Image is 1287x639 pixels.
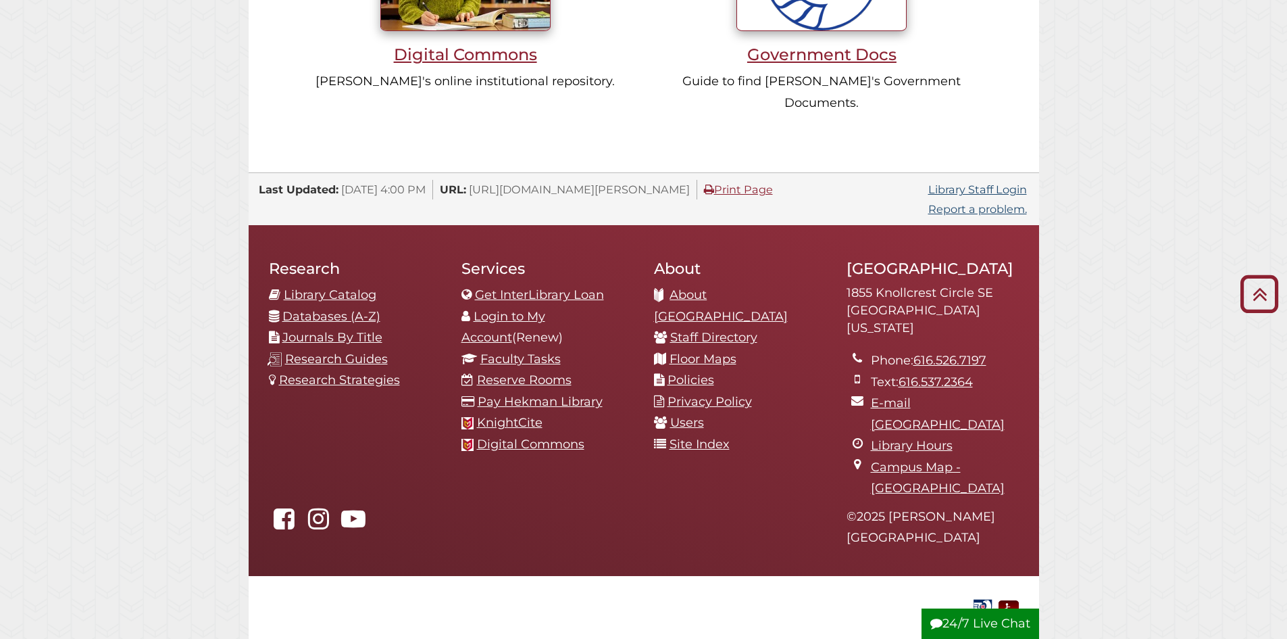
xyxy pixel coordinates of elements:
a: Hekman Library on YouTube [338,516,369,531]
span: Last Updated: [259,183,338,196]
a: Campus Map - [GEOGRAPHIC_DATA] [871,460,1005,496]
a: Reserve Rooms [477,373,572,387]
span: [URL][DOMAIN_NAME][PERSON_NAME] [469,183,690,196]
li: (Renew) [461,306,634,349]
img: research-guides-icon-white_37x37.png [268,352,282,366]
a: Digital Commons [477,437,584,452]
a: Hekman Library on Facebook [269,516,300,531]
a: 616.537.2364 [899,375,973,389]
li: Text: [871,372,1019,394]
a: About [GEOGRAPHIC_DATA] [654,287,788,324]
h2: About [654,259,826,278]
a: Research Strategies [279,373,400,387]
a: Get InterLibrary Loan [475,287,604,302]
a: Site Index [670,437,730,452]
address: 1855 Knollcrest Circle SE [GEOGRAPHIC_DATA][US_STATE] [847,285,1019,337]
a: Library Staff Login [928,183,1027,196]
a: 616.526.7197 [913,353,986,368]
a: hekmanlibrary on Instagram [303,516,334,531]
a: Print Page [704,183,773,196]
a: Policies [667,373,714,387]
i: Print Page [704,184,714,195]
a: Staff Directory [670,330,757,345]
a: Back to Top [1235,283,1284,305]
h2: [GEOGRAPHIC_DATA] [847,259,1019,278]
a: Journals By Title [282,330,382,345]
h2: Research [269,259,441,278]
p: Guide to find [PERSON_NAME]'s Government Documents. [670,71,975,114]
a: E-mail [GEOGRAPHIC_DATA] [871,396,1005,432]
p: [PERSON_NAME]'s online institutional repository. [313,71,618,93]
a: Report a problem. [928,202,1027,216]
h2: Services [461,259,634,278]
span: [DATE] 4:00 PM [341,183,426,196]
a: Pay Hekman Library [478,394,603,409]
a: Users [670,415,704,430]
a: Databases (A-Z) [282,309,380,324]
a: Faculty Tasks [480,352,561,366]
img: Calvin favicon logo [461,417,474,429]
a: Floor Maps [670,352,736,366]
a: Research Guides [285,352,388,366]
a: Library Hours [871,438,953,453]
a: Login to My Account [461,309,545,346]
img: Disability Assistance [999,598,1019,617]
a: Disability Assistance [999,599,1019,614]
p: © 2025 [PERSON_NAME][GEOGRAPHIC_DATA] [847,506,1019,549]
h3: Digital Commons [313,45,618,64]
img: Calvin favicon logo [461,439,474,451]
a: Government Documents Federal Depository Library [970,599,995,614]
a: KnightCite [477,415,542,430]
img: Government Documents Federal Depository Library [970,598,995,617]
a: Privacy Policy [667,394,752,409]
li: Phone: [871,350,1019,372]
a: Library Catalog [284,287,376,302]
h3: Government Docs [670,45,975,64]
span: URL: [440,183,466,196]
